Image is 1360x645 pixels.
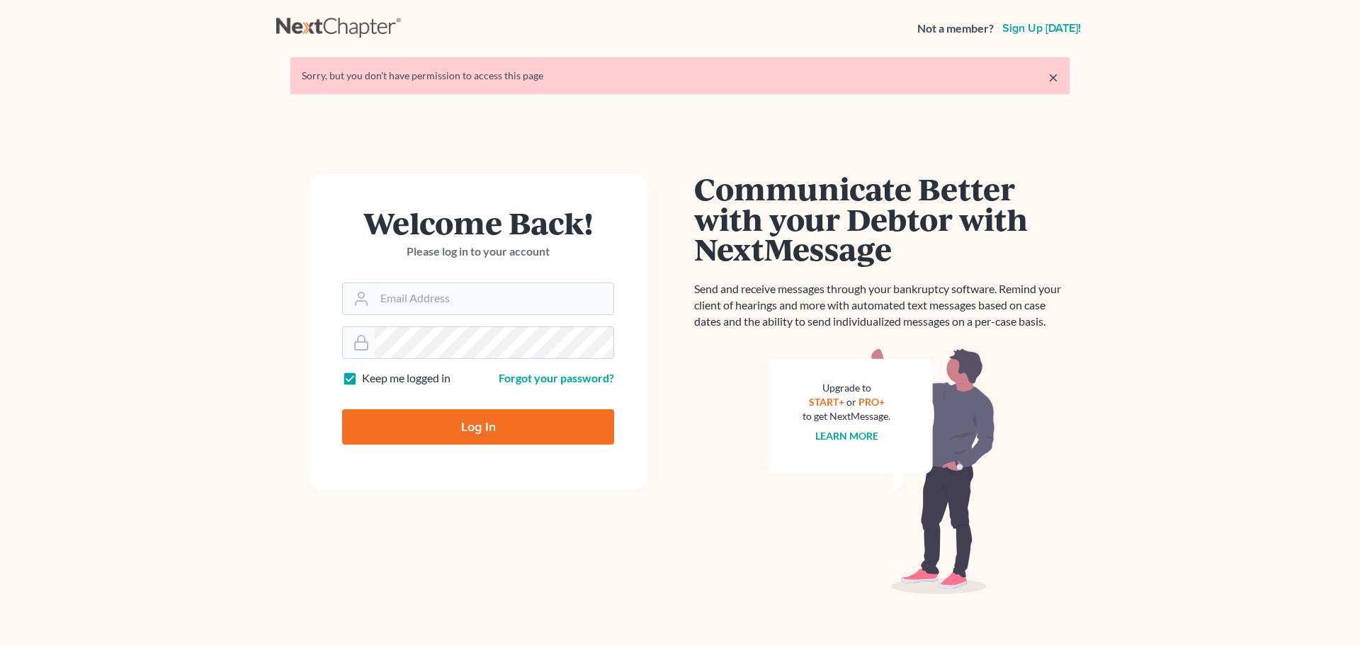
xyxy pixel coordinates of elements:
div: to get NextMessage. [803,409,890,423]
a: Forgot your password? [499,371,614,384]
h1: Welcome Back! [342,207,614,238]
a: PRO+ [858,396,885,408]
a: START+ [809,396,844,408]
div: Upgrade to [803,381,890,395]
a: Learn more [815,430,878,442]
a: × [1048,69,1058,86]
img: nextmessage_bg-59042aed3d76b12b5cd301f8e5b87938c9018125f34e5fa2b7a6b67550977c72.svg [769,347,995,595]
a: Sign up [DATE]! [999,23,1084,34]
p: Send and receive messages through your bankruptcy software. Remind your client of hearings and mo... [694,281,1070,330]
h1: Communicate Better with your Debtor with NextMessage [694,173,1070,264]
div: Sorry, but you don't have permission to access this page [302,69,1058,83]
input: Log In [342,409,614,445]
input: Email Address [375,283,613,314]
label: Keep me logged in [362,370,450,387]
strong: Not a member? [917,21,994,37]
p: Please log in to your account [342,244,614,260]
span: or [846,396,856,408]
